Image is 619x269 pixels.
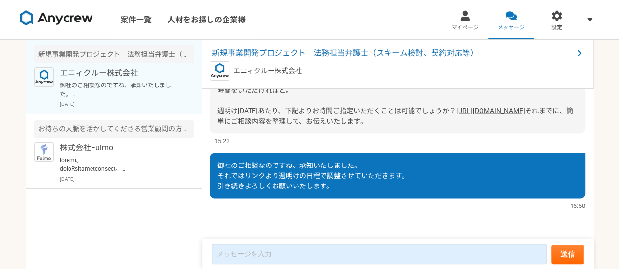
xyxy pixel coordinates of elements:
a: [URL][DOMAIN_NAME] [456,106,525,114]
img: logo_text_blue_01.png [34,67,54,87]
button: 送信 [551,245,584,264]
p: [DATE] [60,101,194,108]
p: エニィクルー株式会社 [60,67,181,79]
span: 設定 [551,24,562,32]
span: マイページ [452,24,479,32]
span: 御社のご相談なのですね、承知いたしました。 それではリンクより週明けの日程で調整させていただきます。 引き続きよろしくお願いいたします。 [217,161,409,189]
div: お持ちの人脈を活かしてくださる営業顧問の方を募集！ [34,120,194,138]
p: エニィクルー株式会社 [233,66,302,76]
p: [DATE] [60,175,194,183]
p: 株式会社Fulmo [60,142,181,154]
img: logo_text_blue_01.png [210,61,229,81]
img: icon_01.jpg [34,142,54,162]
p: 御社のご相談なのですね、承知いたしました。 それではリンクより週明けの日程で調整させていただきます。 引き続きよろしくお願いいたします。 [60,81,181,99]
span: 16:50 [570,201,585,210]
span: 新規事業開発プロジェクト 法務担当弁護士（スキーム検討、契約対応等） [212,47,573,59]
div: 新規事業開発プロジェクト 法務担当弁護士（スキーム検討、契約対応等） [34,45,194,63]
img: 8DqYSo04kwAAAAASUVORK5CYII= [20,10,93,26]
span: メッセージ [498,24,525,32]
p: loremi。 doloRsitametconsect。 adipisciNGelit〜seddoeiusmodtempor。 0incididuntutlabo072etdoloremagna... [60,156,181,173]
span: 15:23 [214,136,229,145]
